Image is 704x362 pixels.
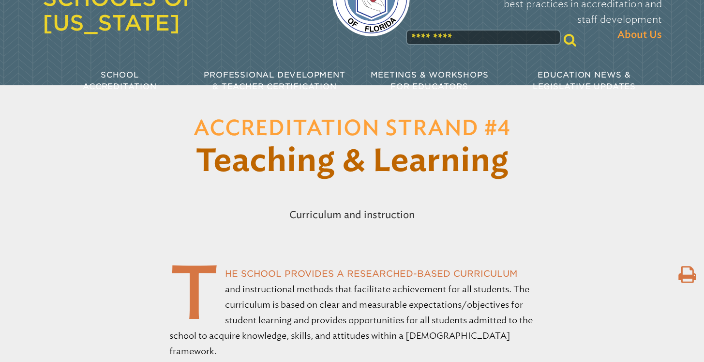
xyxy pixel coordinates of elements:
[169,266,220,319] span: T
[204,70,345,91] span: Professional Development & Teacher Certification
[533,70,636,91] span: Education News & Legislative Updates
[194,118,510,140] span: Accreditation Strand #4
[83,70,156,91] span: School Accreditation
[617,27,662,43] span: About Us
[169,266,535,359] p: he school provides a researched-based curriculum and instructional methods that facilitate achiev...
[195,146,509,177] span: Teaching & Learning
[371,70,489,91] span: Meetings & Workshops for Educators
[149,203,555,226] p: Curriculum and instruction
